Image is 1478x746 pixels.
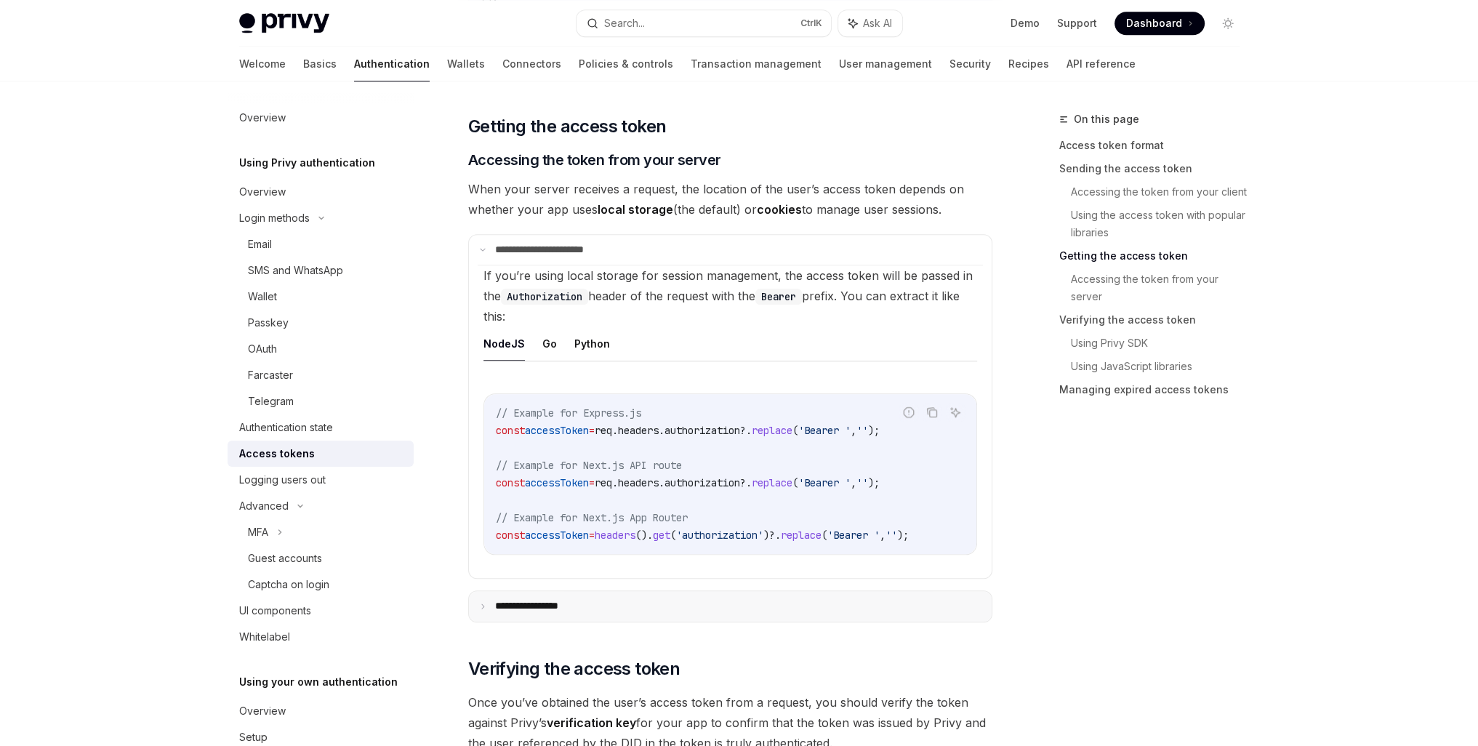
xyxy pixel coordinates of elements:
div: Captcha on login [248,576,329,593]
a: Guest accounts [228,545,414,571]
span: ( [670,529,676,542]
div: Logging users out [239,471,326,489]
span: If you’re using local storage for session management, the access token will be passed in the head... [483,268,973,324]
span: (). [635,529,653,542]
a: Recipes [1008,47,1049,81]
a: Overview [228,105,414,131]
span: replace [752,424,792,437]
button: Copy the contents from the code block [923,403,941,422]
button: Report incorrect code [899,403,918,422]
span: authorization [664,476,740,489]
a: Overview [228,698,414,724]
span: // Example for Express.js [496,406,641,420]
span: 'authorization' [676,529,763,542]
div: SMS and WhatsApp [248,262,343,279]
div: Wallet [248,288,277,305]
a: SMS and WhatsApp [228,257,414,284]
div: OAuth [248,340,277,358]
a: Accessing the token from your client [1071,180,1251,204]
code: Bearer [755,289,802,305]
button: Python [574,326,610,361]
a: Managing expired access tokens [1059,378,1251,401]
a: Access tokens [228,441,414,467]
a: Dashboard [1114,12,1205,35]
h5: Using your own authentication [239,673,398,691]
a: Using the access token with popular libraries [1071,204,1251,244]
a: Email [228,231,414,257]
div: Whitelabel [239,628,290,646]
a: Getting the access token [1059,244,1251,268]
a: Whitelabel [228,624,414,650]
span: 'Bearer ' [798,476,851,489]
a: Authentication state [228,414,414,441]
a: Logging users out [228,467,414,493]
span: , [851,424,856,437]
div: Email [248,236,272,253]
a: Accessing the token from your server [1071,268,1251,308]
h5: Using Privy authentication [239,154,375,172]
div: Overview [239,702,286,720]
span: ); [868,476,880,489]
span: . [659,424,664,437]
div: Guest accounts [248,550,322,567]
div: Advanced [239,497,289,515]
span: Ctrl K [800,17,822,29]
span: accessToken [525,424,589,437]
span: req [595,424,612,437]
button: NodeJS [483,326,525,361]
a: Using Privy SDK [1071,332,1251,355]
a: UI components [228,598,414,624]
a: Policies & controls [579,47,673,81]
div: Authentication state [239,419,333,436]
div: Access tokens [239,445,315,462]
span: = [589,424,595,437]
a: Wallet [228,284,414,310]
span: , [851,476,856,489]
a: Support [1057,16,1097,31]
span: accessToken [525,476,589,489]
span: Dashboard [1126,16,1182,31]
span: // Example for Next.js App Router [496,511,688,524]
span: headers [618,476,659,489]
div: UI components [239,602,311,619]
button: Ask AI [946,403,965,422]
div: Overview [239,183,286,201]
span: 'Bearer ' [798,424,851,437]
a: Security [949,47,991,81]
span: '' [856,476,868,489]
span: . [612,424,618,437]
button: Go [542,326,557,361]
code: Authorization [501,289,588,305]
a: User management [839,47,932,81]
span: ); [868,424,880,437]
span: When your server receives a request, the location of the user’s access token depends on whether y... [468,179,992,220]
a: Farcaster [228,362,414,388]
span: accessToken [525,529,589,542]
button: Toggle dark mode [1216,12,1240,35]
span: Getting the access token [468,115,667,138]
span: req [595,476,612,489]
span: On this page [1074,111,1139,128]
a: Authentication [354,47,430,81]
span: = [589,529,595,542]
strong: verification key [547,715,636,730]
span: // Example for Next.js API route [496,459,682,472]
span: ?. [740,424,752,437]
strong: local storage [598,202,673,217]
span: replace [781,529,822,542]
span: get [653,529,670,542]
a: Basics [303,47,337,81]
span: ?. [740,476,752,489]
a: Overview [228,179,414,205]
div: Search... [604,15,645,32]
span: headers [618,424,659,437]
span: ( [792,476,798,489]
div: Passkey [248,314,289,332]
a: Verifying the access token [1059,308,1251,332]
span: = [589,476,595,489]
span: ); [897,529,909,542]
span: const [496,424,525,437]
span: Verifying the access token [468,657,680,681]
a: Passkey [228,310,414,336]
span: headers [595,529,635,542]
